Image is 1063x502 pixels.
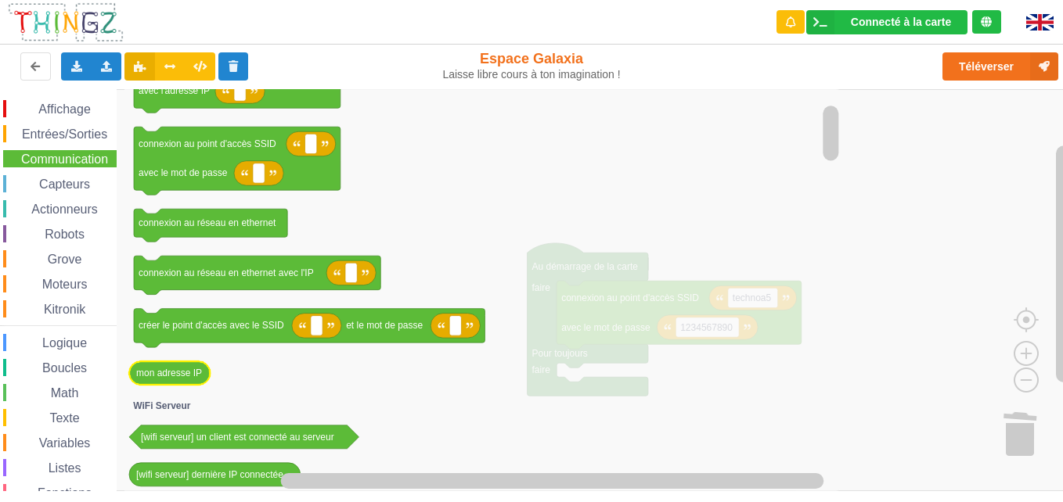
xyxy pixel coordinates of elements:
[40,278,90,291] span: Moteurs
[40,361,89,375] span: Boucles
[41,303,88,316] span: Kitronik
[46,461,84,475] span: Listes
[40,336,89,350] span: Logique
[42,228,87,241] span: Robots
[441,50,622,81] div: Espace Galaxia
[141,432,334,443] text: [wifi serveur] un client est connecté au serveur
[36,102,92,116] span: Affichage
[139,267,314,278] text: connexion au réseau en ethernet avec l'IP
[1026,14,1054,30] img: gb.png
[942,52,1058,81] button: Téléverser
[139,138,276,149] text: connexion au point d'accès SSID
[441,68,622,81] div: Laisse libre cours à ton imagination !
[136,368,202,378] text: mon adresse IP
[37,177,92,191] span: Capteurs
[139,320,284,331] text: créer le point d'accès avec le SSID
[133,400,191,411] text: WiFi Serveur
[37,436,93,450] span: Variables
[139,167,228,178] text: avec le mot de passe
[139,217,276,228] text: connexion au réseau en ethernet
[136,469,283,480] text: [wifi serveur] dernière IP connectée
[806,10,968,34] div: Ta base fonctionne bien !
[19,152,110,166] span: Communication
[139,85,210,96] text: avec l'adresse IP
[851,16,951,27] div: Connecté à la carte
[49,386,81,400] span: Math
[29,203,100,216] span: Actionneurs
[20,127,110,141] span: Entrées/Sorties
[35,486,94,500] span: Fonctions
[346,320,423,331] text: et le mot de passe
[45,253,85,266] span: Grove
[972,10,1001,34] div: Tu es connecté au serveur de création de Thingz
[7,2,124,43] img: thingz_logo.png
[47,411,81,425] span: Texte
